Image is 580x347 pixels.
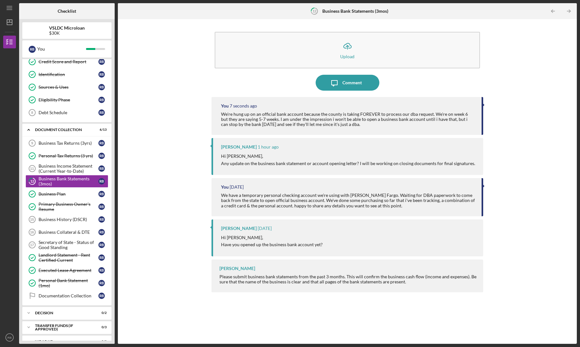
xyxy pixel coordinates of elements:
[31,111,33,115] tspan: 8
[98,71,105,78] div: R B
[221,153,475,160] p: Hi [PERSON_NAME],
[39,153,98,158] div: Personal Tax Returns (3 yrs)
[98,229,105,235] div: R B
[39,72,98,77] div: Identification
[25,106,108,119] a: 8Debt ScheduleRB
[221,234,323,241] p: Hi [PERSON_NAME],
[312,9,316,13] tspan: 12
[258,226,272,231] time: 2025-08-18 15:33
[258,144,279,149] time: 2025-09-05 16:13
[98,84,105,90] div: R B
[39,59,98,64] div: Credit Score and Report
[30,179,34,184] tspan: 12
[221,144,257,149] div: [PERSON_NAME]
[35,311,91,315] div: Decision
[98,254,105,261] div: R B
[230,184,244,190] time: 2025-08-18 18:21
[219,274,477,284] div: Please submit business bank statements from the past 3 months. This will confirm the business cas...
[98,178,105,184] div: R B
[98,140,105,146] div: R B
[25,239,108,251] a: 17Secretary of State - Status of Good StandingRB
[95,311,107,315] div: 0 / 2
[49,25,85,31] b: VSLDC Microloan
[39,163,98,174] div: Business Income Statement (Current Year-to-Date)
[39,217,98,222] div: Business History (DSCR)
[29,46,36,53] div: R B
[221,160,475,167] p: Any update on the business bank statement or account opening letter? I will be working on closing...
[49,31,85,36] div: $30K
[39,176,98,186] div: Business Bank Statements (3mos)
[98,165,105,172] div: R B
[39,253,98,263] div: Landlord Statement - Rent Certified Current
[37,44,86,54] div: You
[221,103,229,108] div: You
[25,264,108,277] a: Executed Lease AgreementRB
[95,128,107,132] div: 6 / 13
[98,216,105,223] div: R B
[30,218,34,221] tspan: 15
[221,241,323,248] p: Have you opened up the business bank account yet?
[58,9,76,14] b: Checklist
[25,94,108,106] a: Eligibility PhaseRB
[98,280,105,286] div: R B
[39,191,98,197] div: Business Plan
[39,202,98,212] div: Primary Business Owner's Resume
[39,141,98,146] div: Business Tax Returns (3yrs)
[39,230,98,235] div: Business Collateral & DTE
[25,81,108,94] a: Sources & UsesRB
[219,266,255,271] div: [PERSON_NAME]
[30,243,34,247] tspan: 17
[25,277,108,289] a: Personal Bank Statement (1mo)RB
[25,149,108,162] a: Personal Tax Returns (3 yrs)RB
[39,278,98,288] div: Personal Bank Statement (1mo)
[39,268,98,273] div: Executed Lease Agreement
[25,55,108,68] a: Credit Score and ReportRB
[98,59,105,65] div: R B
[98,109,105,116] div: R B
[25,68,108,81] a: IdentificationRB
[98,191,105,197] div: R B
[35,324,91,331] div: Transfer Funds (If Approved)
[39,85,98,90] div: Sources & Uses
[39,240,98,250] div: Secretary of State - Status of Good Standing
[95,325,107,329] div: 0 / 3
[95,340,107,344] div: 0 / 2
[98,204,105,210] div: R B
[98,153,105,159] div: R B
[39,110,98,115] div: Debt Schedule
[322,9,388,14] b: Business Bank Statements (3mos)
[98,293,105,299] div: R B
[98,97,105,103] div: R B
[25,175,108,188] a: 12Business Bank Statements (3mos)RB
[98,242,105,248] div: R B
[221,184,229,190] div: You
[25,213,108,226] a: 15Business History (DSCR)RB
[35,128,91,132] div: Document Collection
[35,340,91,344] div: Wrap Up
[340,54,354,59] div: Upload
[39,97,98,102] div: Eligibility Phase
[221,193,475,208] div: We have a temporary personal checking account we're using with [PERSON_NAME] Fargo. Waiting for D...
[221,226,257,231] div: [PERSON_NAME]
[25,289,108,302] a: Documentation CollectionRB
[25,200,108,213] a: Primary Business Owner's ResumeRB
[98,267,105,274] div: R B
[31,141,33,145] tspan: 9
[3,331,16,344] button: RB
[25,162,108,175] a: 11Business Income Statement (Current Year-to-Date)RB
[25,251,108,264] a: Landlord Statement - Rent Certified CurrentRB
[30,230,34,234] tspan: 16
[25,137,108,149] a: 9Business Tax Returns (3yrs)RB
[25,188,108,200] a: Business PlanRB
[316,75,379,91] button: Comment
[215,32,480,68] button: Upload
[342,75,362,91] div: Comment
[7,336,11,339] text: RB
[30,167,34,170] tspan: 11
[39,293,98,298] div: Documentation Collection
[221,112,475,127] div: We're hung up on an official bank account because the county is taking FOREVER to process our dba...
[230,103,257,108] time: 2025-09-05 17:32
[25,226,108,239] a: 16Business Collateral & DTERB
